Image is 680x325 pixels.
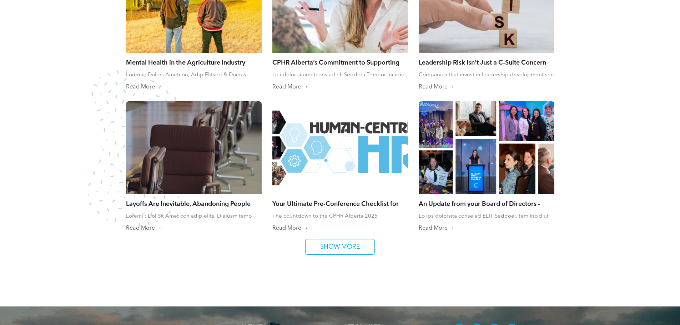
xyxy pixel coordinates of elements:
[318,239,363,254] span: SHOW MORE
[126,199,262,207] a: Layoffs Are Inevitable, Abandoning People Isn’t
[272,71,408,78] div: Lo i dolor sitametcons ad eli Seddoei Tempor incidid , UTLA Etdolor magnaaliq en adminimv qui nos...
[272,83,408,91] a: Read More →
[126,71,262,78] div: Loremi : Dolors Ametcon, Adip Elitsed & Doeius Temporin Utlabo etdolo ma aliquaenimad minimvenia ...
[272,199,408,207] a: Your Ultimate Pre-Conference Checklist for the CPHR Alberta 2025 Conference!
[419,71,554,78] div: Companies that invest in leadership development see real returns. According to Brandon Hall Group...
[419,199,554,207] a: An Update from your Board of Directors - [DATE]
[419,83,554,91] a: Read More →
[126,225,262,232] a: Read More →
[126,58,262,66] a: Mental Health in the Agriculture Industry
[272,58,408,66] a: CPHR Alberta’s Commitment to Supporting Reservists
[419,58,554,66] a: Leadership Risk Isn't Just a C-Suite Concern
[272,213,408,220] div: The countdown to the CPHR Alberta 2025 Conference has officially begun!
[419,225,554,232] a: Read More →
[126,213,262,220] div: Loremi : Dol Sit Amet con adip elits, D eiusm temp incid utlaboreetdol mag ali enimadmi veni quis...
[272,225,408,232] a: Read More →
[126,83,262,91] a: Read More →
[419,213,554,220] div: Lo ips dolorsita conse ad ELIT Seddoei, tem Incid ut Laboreetd magn aliquaeni ad minimve quisnost...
